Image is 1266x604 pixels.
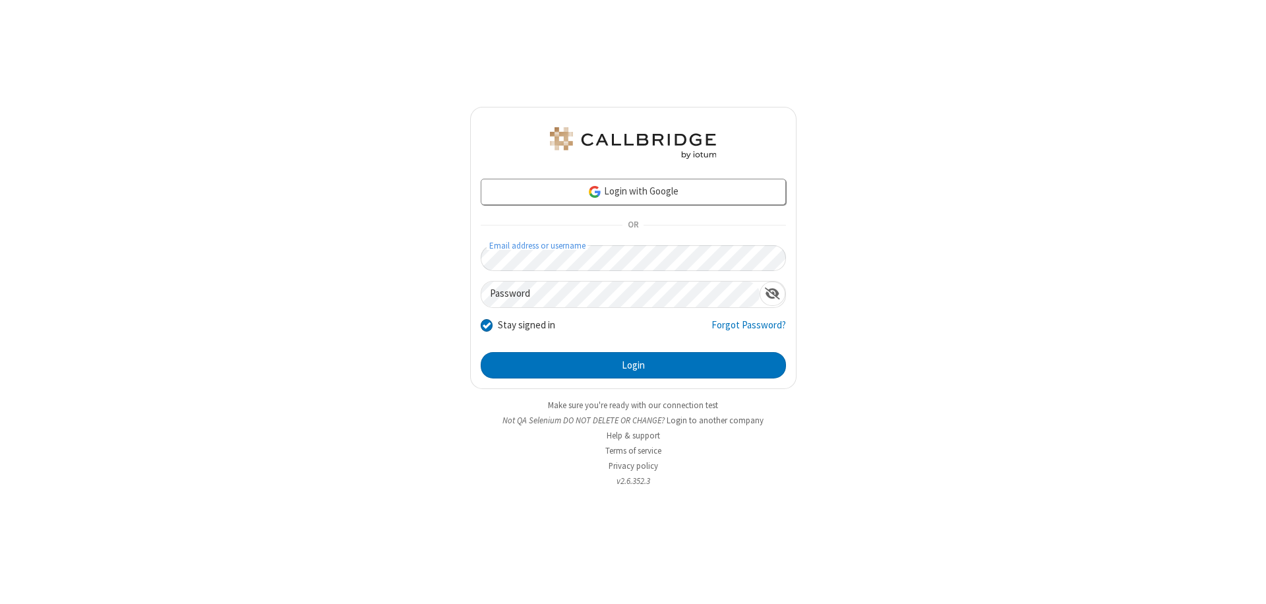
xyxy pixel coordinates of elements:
a: Make sure you're ready with our connection test [548,400,718,411]
div: Show password [760,282,785,306]
a: Forgot Password? [711,318,786,343]
a: Help & support [607,430,660,441]
img: google-icon.png [588,185,602,199]
span: OR [622,216,644,235]
label: Stay signed in [498,318,555,333]
a: Terms of service [605,445,661,456]
button: Login [481,352,786,378]
li: Not QA Selenium DO NOT DELETE OR CHANGE? [470,414,797,427]
input: Password [481,282,760,307]
li: v2.6.352.3 [470,475,797,487]
input: Email address or username [481,245,786,271]
button: Login to another company [667,414,764,427]
img: QA Selenium DO NOT DELETE OR CHANGE [547,127,719,159]
a: Privacy policy [609,460,658,471]
a: Login with Google [481,179,786,205]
